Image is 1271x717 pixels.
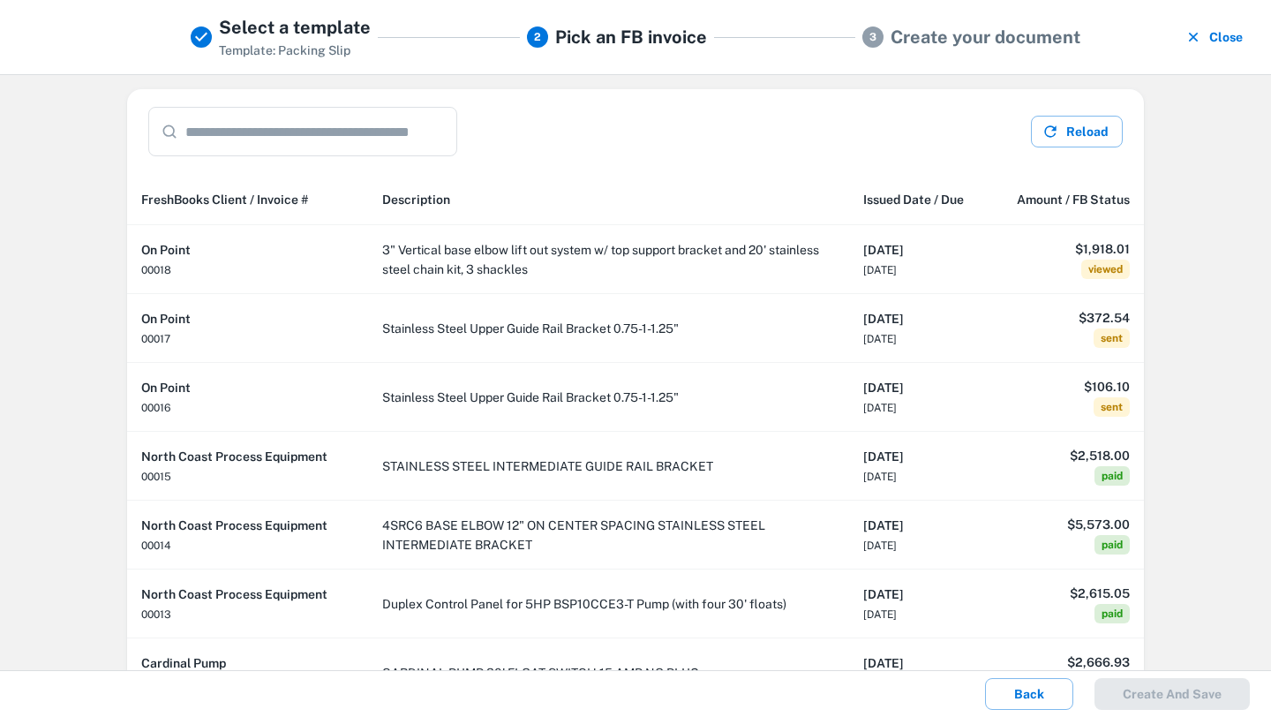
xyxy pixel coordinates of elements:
[368,363,849,432] td: Stainless Steel Upper Guide Rail Bracket 0.75-1-1.25"
[1017,189,1130,210] span: Amount / FB Status
[368,570,849,638] td: Duplex Control Panel for 5HP BSP10CCE3-T Pump (with four 30' floats)
[141,540,171,552] span: 00014
[368,225,849,294] td: 3" Vertical base elbow lift out system w/ top support bracket and 20' stainless steel chain kit, ...
[141,471,171,483] span: 00015
[368,432,849,501] td: STAINLESS STEEL INTERMEDIATE GUIDE RAIL BRACKET
[141,585,354,604] h6: North Coast Process Equipment
[1004,653,1130,672] h6: $2,666.93
[368,501,849,570] td: 4SRC6 BASE ELBOW 12" ON CENTER SPACING STAINLESS STEEL INTERMEDIATE BRACKET
[1094,466,1130,486] span: paid
[863,540,897,552] span: [DATE]
[141,402,170,414] span: 00016
[863,447,975,466] h6: [DATE]
[141,333,170,345] span: 00017
[1004,308,1130,328] h6: $372.54
[141,309,354,328] h6: On Point
[534,31,541,43] text: 2
[141,516,354,535] h6: North Coast Process Equipment
[141,447,354,466] h6: North Coast Process Equipment
[1094,397,1130,417] span: sent
[368,638,849,707] td: CARDINAL PUMP 30' FLOAT SWITCH 15 AMP NO PLUG
[1031,116,1123,147] button: Reload
[141,264,171,276] span: 00018
[368,294,849,363] td: Stainless Steel Upper Guide Rail Bracket 0.75-1-1.25"
[863,516,975,535] h6: [DATE]
[1004,377,1130,396] h6: $106.10
[863,189,964,210] span: Issued Date / Due
[863,264,897,276] span: [DATE]
[555,24,707,50] h5: Pick an FB invoice
[863,378,975,397] h6: [DATE]
[1181,14,1250,60] button: Close
[863,240,975,260] h6: [DATE]
[869,31,876,43] text: 3
[219,43,350,57] span: Template: Packing Slip
[863,402,897,414] span: [DATE]
[1004,239,1130,259] h6: $1,918.01
[141,653,354,673] h6: Cardinal Pump
[1004,446,1130,465] h6: $2,518.00
[863,585,975,604] h6: [DATE]
[985,678,1073,710] button: Back
[863,333,897,345] span: [DATE]
[863,309,975,328] h6: [DATE]
[863,471,897,483] span: [DATE]
[1094,604,1130,623] span: paid
[891,24,1080,50] h5: Create your document
[141,189,309,210] span: FreshBooks Client / Invoice #
[141,240,354,260] h6: On Point
[1094,328,1130,348] span: sent
[1094,535,1130,555] span: paid
[863,653,975,673] h6: [DATE]
[1081,260,1130,279] span: viewed
[141,608,171,621] span: 00013
[863,608,897,621] span: [DATE]
[141,378,354,397] h6: On Point
[382,189,450,210] span: Description
[1004,515,1130,534] h6: $5,573.00
[1004,584,1130,603] h6: $2,615.05
[219,14,371,41] h5: Select a template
